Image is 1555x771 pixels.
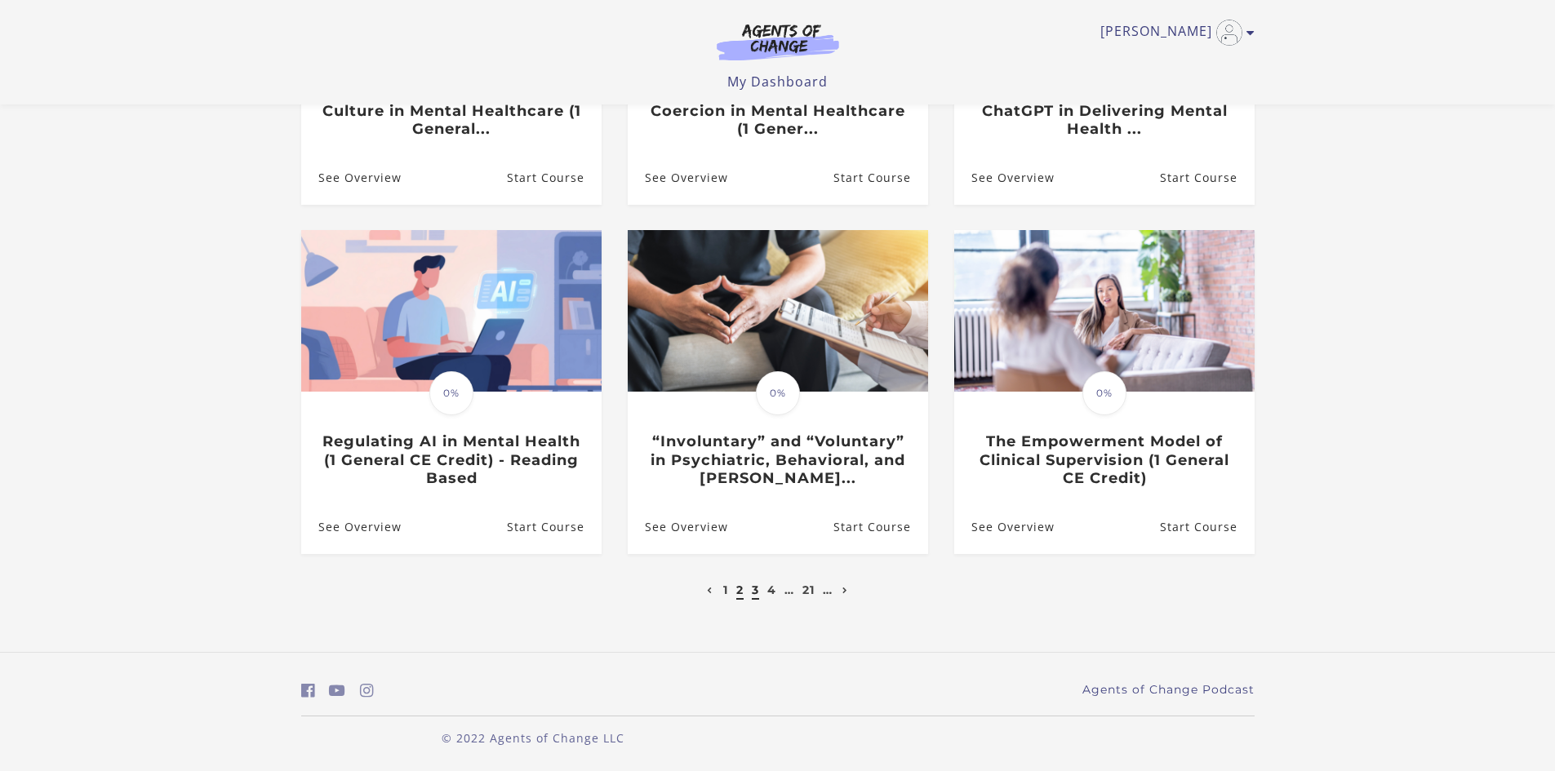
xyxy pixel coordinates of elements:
h3: Implementing Alternatives to Coercion in Mental Healthcare (1 Gener... [645,83,910,139]
a: “Involuntary” and “Voluntary” in Psychiatric, Behavioral, and Menta...: See Overview [628,501,728,554]
h3: The Empowerment Model of Clinical Supervision (1 General CE Credit) [971,432,1237,488]
a: … [823,583,833,597]
a: Toggle menu [1100,20,1246,46]
a: 4 [767,583,776,597]
span: 0% [756,371,800,415]
a: Assessing the Effectiveness of ChatGPT in Delivering Mental Health ...: See Overview [954,151,1055,204]
h3: Regulating AI in Mental Health (1 General CE Credit) - Reading Based [318,432,584,488]
a: Implementing Alternatives to Coercion in Mental Healthcare (1 Gener...: Resume Course [833,151,927,204]
a: Agents of Change Podcast [1082,681,1255,698]
i: https://www.youtube.com/c/AgentsofChangeTestPrepbyMeaganMitchell (Open in a new window) [329,683,345,698]
a: Regulating AI in Mental Health (1 General CE Credit) - Reading Based: See Overview [301,501,402,554]
a: The Empowerment Model of Clinical Supervision (1 General CE Credit): See Overview [954,501,1055,554]
a: 21 [802,583,815,597]
span: 0% [1082,371,1126,415]
span: 0% [429,371,473,415]
a: Supporting a Patient Safety Culture in Mental Healthcare (1 General...: See Overview [301,151,402,204]
a: https://www.youtube.com/c/AgentsofChangeTestPrepbyMeaganMitchell (Open in a new window) [329,679,345,702]
a: Assessing the Effectiveness of ChatGPT in Delivering Mental Health ...: Resume Course [1159,151,1254,204]
a: The Empowerment Model of Clinical Supervision (1 General CE Credit): Resume Course [1159,501,1254,554]
h3: Supporting a Patient Safety Culture in Mental Healthcare (1 General... [318,83,584,139]
a: My Dashboard [727,73,828,91]
a: https://www.instagram.com/agentsofchangeprep/ (Open in a new window) [360,679,374,702]
a: 2 [736,583,744,597]
a: Regulating AI in Mental Health (1 General CE Credit) - Reading Based: Resume Course [506,501,601,554]
a: Next page [838,583,852,597]
a: Previous page [703,583,717,597]
a: … [784,583,794,597]
i: https://www.facebook.com/groups/aswbtestprep (Open in a new window) [301,683,315,698]
i: https://www.instagram.com/agentsofchangeprep/ (Open in a new window) [360,683,374,698]
img: Agents of Change Logo [700,23,856,60]
a: Implementing Alternatives to Coercion in Mental Healthcare (1 Gener...: See Overview [628,151,728,204]
a: 1 [723,583,728,597]
h3: “Involuntary” and “Voluntary” in Psychiatric, Behavioral, and [PERSON_NAME]... [645,432,910,488]
h3: Assessing the Effectiveness of ChatGPT in Delivering Mental Health ... [971,83,1237,139]
a: Supporting a Patient Safety Culture in Mental Healthcare (1 General...: Resume Course [506,151,601,204]
a: “Involuntary” and “Voluntary” in Psychiatric, Behavioral, and Menta...: Resume Course [833,501,927,554]
a: https://www.facebook.com/groups/aswbtestprep (Open in a new window) [301,679,315,702]
p: © 2022 Agents of Change LLC [301,729,765,747]
a: 3 [752,583,759,597]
